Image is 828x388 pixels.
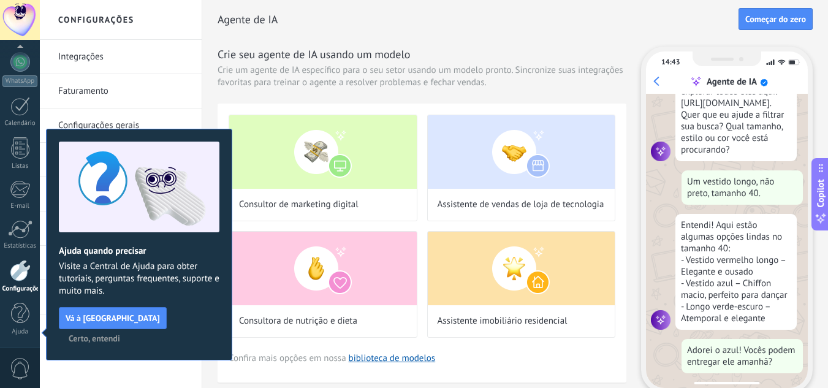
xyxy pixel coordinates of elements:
[651,142,670,161] img: agent icon
[349,352,436,364] a: biblioteca de modelos
[2,162,38,170] div: Listas
[66,314,160,322] span: Vá à [GEOGRAPHIC_DATA]
[59,245,219,257] h2: Ajuda quando precisar
[682,339,803,373] div: Adorei o azul! Vocês podem entregar ele amanhã?
[40,40,202,74] li: Integrações
[675,69,797,161] div: Olá! Sim, temos! Você pode explorar todos eles aqui: [URL][DOMAIN_NAME]. Quer que eu ajude a filt...
[428,115,615,189] img: Assistente de vendas de loja de tecnologia
[428,232,615,305] img: Assistente imobiliário residencial
[2,328,38,336] div: Ajuda
[2,75,37,87] div: WhatsApp
[239,199,359,211] span: Consultor de marketing digital
[815,179,827,207] span: Copilot
[2,120,38,127] div: Calendário
[745,15,806,23] span: Começar do zero
[2,242,38,250] div: Estatísticas
[675,214,797,330] div: Entendi! Aqui estão algumas opções lindas no tamanho 40: - Vestido vermelho longo – Elegante e ou...
[40,108,202,143] li: Configurações gerais
[58,40,189,74] a: Integrações
[218,7,739,32] h2: Agente de IA
[63,329,126,348] button: Certo, entendi
[661,58,680,67] div: 14:43
[239,315,357,327] span: Consultora de nutrição e dieta
[2,202,38,210] div: E-mail
[58,74,189,108] a: Faturamento
[651,310,670,330] img: agent icon
[438,315,568,327] span: Assistente imobiliário residencial
[58,108,189,143] a: Configurações gerais
[218,47,626,62] h3: Crie seu agente de IA usando um modelo
[2,285,38,293] div: Configurações
[218,64,626,89] span: Crie um agente de IA específico para o seu setor usando um modelo pronto. Sincronize suas integra...
[229,232,417,305] img: Consultora de nutrição e dieta
[69,334,120,343] span: Certo, entendi
[229,352,435,364] span: Confira mais opções em nossa
[682,170,803,205] div: Um vestido longo, não preto, tamanho 40.
[229,115,417,189] img: Consultor de marketing digital
[707,76,757,88] div: Agente de IA
[739,8,813,30] button: Começar do zero
[438,199,604,211] span: Assistente de vendas de loja de tecnologia
[40,74,202,108] li: Faturamento
[59,261,219,297] span: Visite a Central de Ajuda para obter tutoriais, perguntas frequentes, suporte e muito mais.
[59,307,167,329] button: Vá à [GEOGRAPHIC_DATA]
